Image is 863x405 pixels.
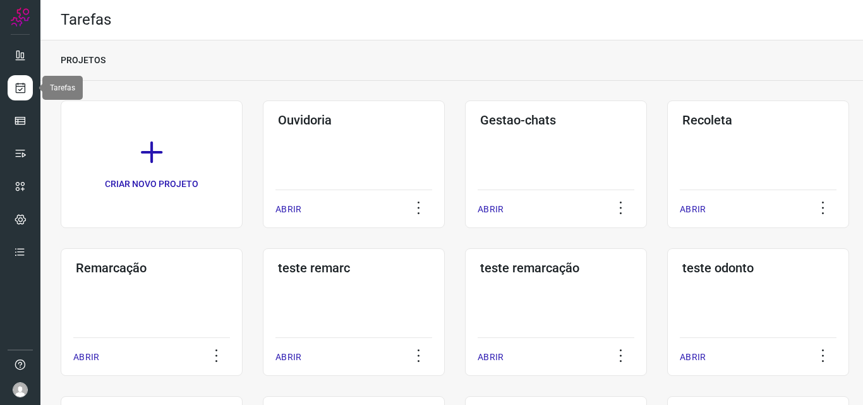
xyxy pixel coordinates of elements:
h3: Gestao-chats [480,112,632,128]
p: ABRIR [478,203,504,216]
p: PROJETOS [61,54,106,67]
h3: teste remarcação [480,260,632,275]
img: Logo [11,8,30,27]
p: CRIAR NOVO PROJETO [105,178,198,191]
p: ABRIR [478,351,504,364]
span: Tarefas [50,83,75,92]
p: ABRIR [680,351,706,364]
h3: Ouvidoria [278,112,430,128]
h3: Recoleta [682,112,834,128]
p: ABRIR [275,351,301,364]
p: ABRIR [275,203,301,216]
img: avatar-user-boy.jpg [13,382,28,397]
h3: Remarcação [76,260,227,275]
p: ABRIR [680,203,706,216]
h3: teste remarc [278,260,430,275]
h2: Tarefas [61,11,111,29]
h3: teste odonto [682,260,834,275]
p: ABRIR [73,351,99,364]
